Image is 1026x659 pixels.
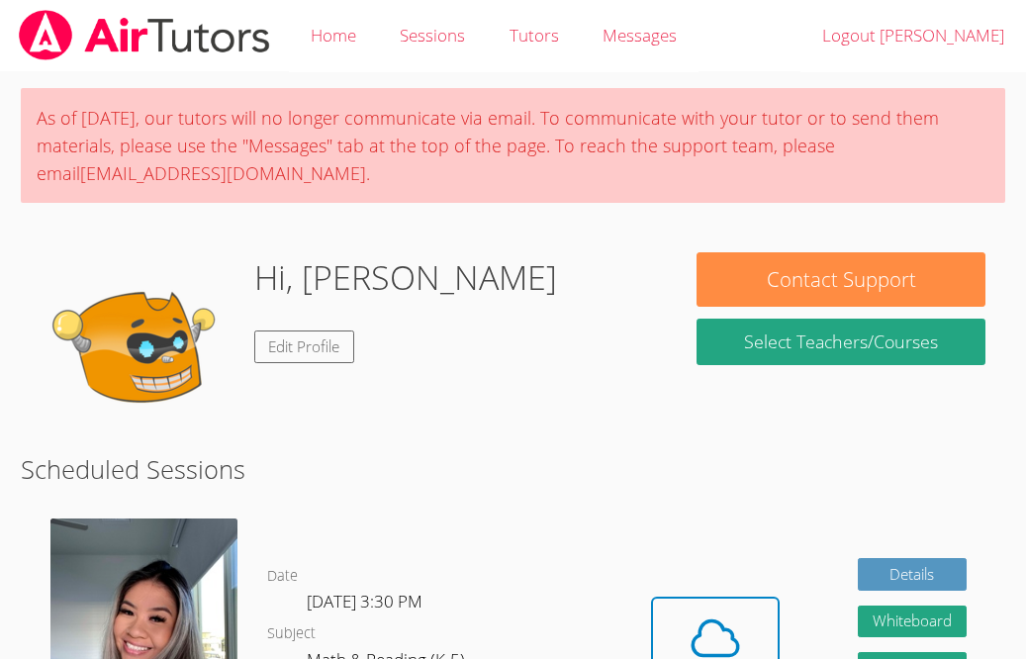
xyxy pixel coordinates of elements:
img: default.png [41,252,238,450]
button: Whiteboard [858,606,967,638]
img: airtutors_banner-c4298cdbf04f3fff15de1276eac7730deb9818008684d7c2e4769d2f7ddbe033.png [17,10,272,60]
span: [DATE] 3:30 PM [307,590,422,612]
a: Select Teachers/Courses [697,319,985,365]
span: Messages [603,24,677,47]
dt: Subject [267,621,316,646]
button: Contact Support [697,252,985,307]
dt: Date [267,564,298,589]
a: Details [858,558,967,591]
h1: Hi, [PERSON_NAME] [254,252,557,303]
div: As of [DATE], our tutors will no longer communicate via email. To communicate with your tutor or ... [21,88,1006,203]
a: Edit Profile [254,330,355,363]
h2: Scheduled Sessions [21,450,1006,488]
